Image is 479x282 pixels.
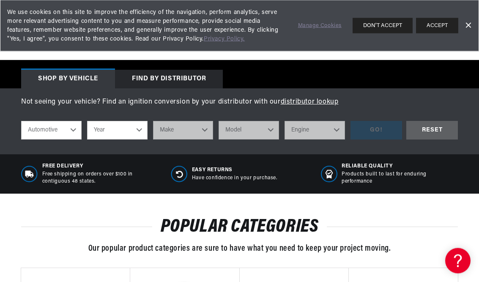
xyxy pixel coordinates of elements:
a: Dismiss Banner [462,19,474,32]
a: Privacy Policy. [204,36,245,42]
select: Engine [285,121,345,140]
p: Free shipping on orders over $100 in contiguous 48 states. [42,171,159,186]
p: Products built to last for enduring performance [342,171,458,186]
div: Find by Distributor [115,70,223,89]
span: RELIABLE QUALITY [342,163,458,170]
p: Not seeing your vehicle? Find an ignition conversion by your distributor with our [21,97,458,108]
a: Manage Cookies [298,22,342,30]
p: Have confidence in your purchase. [192,175,277,182]
a: distributor lookup [281,99,339,106]
div: RESET [406,121,458,140]
h2: POPULAR CATEGORIES [21,219,458,235]
select: Ride Type [21,121,82,140]
span: Easy Returns [192,167,277,174]
span: We use cookies on this site to improve the efficiency of the navigation, perform analytics, serve... [7,8,286,44]
select: Make [153,121,213,140]
button: ACCEPT [416,18,458,33]
div: Shop by vehicle [21,70,115,89]
span: Free Delivery [42,163,159,170]
button: DON'T ACCEPT [353,18,413,33]
select: Year [87,121,148,140]
span: Our popular product categories are sure to have what you need to keep your project moving. [88,245,391,253]
select: Model [219,121,279,140]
